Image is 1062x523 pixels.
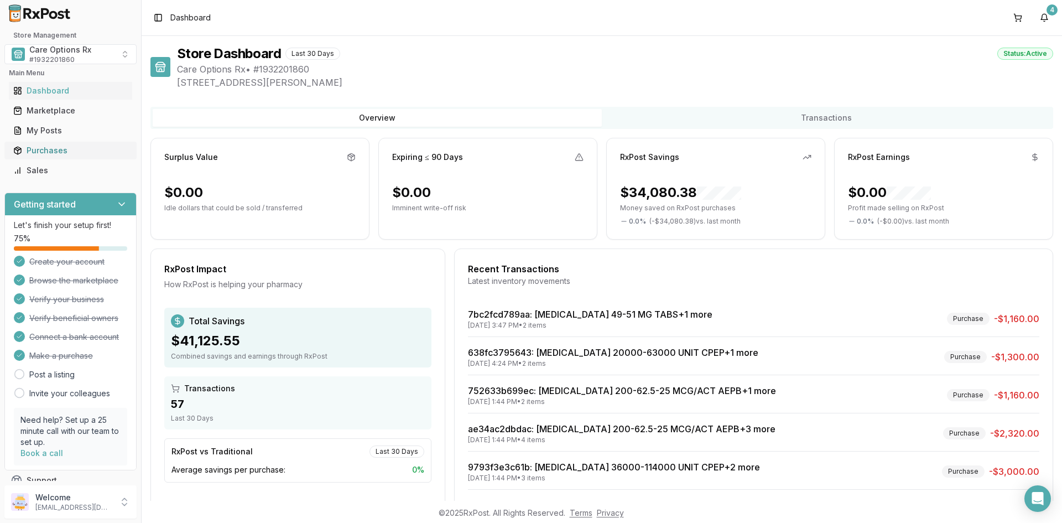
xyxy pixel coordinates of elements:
a: Post a listing [29,369,75,380]
div: $0.00 [848,184,931,201]
div: $0.00 [164,184,203,201]
img: User avatar [11,493,29,511]
a: Dashboard [9,81,132,101]
div: Purchases [13,145,128,156]
a: My Posts [9,121,132,141]
div: Open Intercom Messenger [1024,485,1051,512]
a: ae34ac2dbdac: [MEDICAL_DATA] 200-62.5-25 MCG/ACT AEPB+3 more [468,423,775,434]
span: 75 % [14,233,30,244]
button: My Posts [4,122,137,139]
img: RxPost Logo [4,4,75,22]
div: My Posts [13,125,128,136]
h1: Store Dashboard [177,45,281,63]
div: Latest inventory movements [468,276,1039,287]
button: Sales [4,162,137,179]
a: Book a call [20,448,63,458]
a: Invite your colleagues [29,388,110,399]
nav: breadcrumb [170,12,211,23]
div: 4 [1047,4,1058,15]
div: Purchase [943,427,986,439]
button: Purchases [4,142,137,159]
a: Sales [9,160,132,180]
div: [DATE] 1:44 PM • 3 items [468,474,760,483]
div: Purchase [942,465,985,478]
div: Status: Active [997,48,1053,60]
p: Imminent write-off risk [392,204,584,213]
span: -$1,160.00 [994,389,1039,402]
div: Sales [13,165,128,176]
div: [DATE] 3:47 PM • 2 items [468,321,712,330]
span: Average savings per purchase: [171,464,285,475]
p: Idle dollars that could be sold / transferred [164,204,356,213]
span: Browse the marketplace [29,275,118,286]
div: RxPost Earnings [848,152,910,163]
div: $41,125.55 [171,332,425,350]
p: Let's finish your setup first! [14,220,127,231]
span: Dashboard [170,12,211,23]
div: Last 30 Days [369,446,424,458]
button: Marketplace [4,102,137,120]
span: Care Options Rx [29,44,91,55]
div: Dashboard [13,85,128,96]
h2: Main Menu [9,69,132,77]
span: Make a purchase [29,350,93,361]
button: Select a view [4,44,137,64]
button: 4 [1035,9,1053,27]
p: Money saved on RxPost purchases [620,204,811,213]
div: [DATE] 4:24 PM • 2 items [468,359,758,368]
span: Transactions [184,383,235,394]
span: 0.0 % [629,217,646,226]
div: RxPost Savings [620,152,679,163]
div: [DATE] 1:44 PM • 2 items [468,397,776,406]
div: Purchase [947,389,990,401]
a: 7bc2fcd789aa: [MEDICAL_DATA] 49-51 MG TABS+1 more [468,309,712,320]
a: Terms [570,508,592,517]
span: # 1932201860 [29,55,75,64]
a: Purchases [9,141,132,160]
span: [STREET_ADDRESS][PERSON_NAME] [177,76,1053,89]
div: RxPost vs Traditional [171,446,253,457]
div: [DATE] 1:44 PM • 4 items [468,436,775,444]
span: -$2,320.00 [990,427,1039,440]
span: 0.0 % [857,217,874,226]
span: ( - $0.00 ) vs. last month [877,217,949,226]
div: Combined savings and earnings through RxPost [171,352,425,361]
button: Overview [153,109,602,127]
div: Surplus Value [164,152,218,163]
a: 638fc3795643: [MEDICAL_DATA] 20000-63000 UNIT CPEP+1 more [468,347,758,358]
a: Privacy [597,508,624,517]
p: [EMAIL_ADDRESS][DOMAIN_NAME] [35,503,112,512]
button: Transactions [602,109,1051,127]
span: Create your account [29,256,105,267]
div: Recent Transactions [468,262,1039,276]
span: -$1,300.00 [991,350,1039,364]
p: Profit made selling on RxPost [848,204,1039,213]
p: Welcome [35,492,112,503]
div: Expiring ≤ 90 Days [392,152,463,163]
span: Verify beneficial owners [29,313,118,324]
a: 752633b699ec: [MEDICAL_DATA] 200-62.5-25 MCG/ACT AEPB+1 more [468,385,776,396]
button: Dashboard [4,82,137,100]
div: RxPost Impact [164,262,431,276]
span: Care Options Rx • # 1932201860 [177,63,1053,76]
div: Last 30 Days [171,414,425,423]
div: $34,080.38 [620,184,741,201]
h2: Store Management [4,31,137,40]
h3: Getting started [14,198,76,211]
span: 0 % [412,464,424,475]
span: -$3,000.00 [989,465,1039,478]
div: Marketplace [13,105,128,116]
span: ( - $34,080.38 ) vs. last month [649,217,741,226]
div: Purchase [944,351,987,363]
button: Support [4,470,137,490]
div: $0.00 [392,184,431,201]
span: Connect a bank account [29,332,119,343]
a: Marketplace [9,101,132,121]
a: 9793f3e3c61b: [MEDICAL_DATA] 36000-114000 UNIT CPEP+2 more [468,462,760,473]
div: How RxPost is helping your pharmacy [164,279,431,290]
div: 57 [171,396,425,412]
div: Purchase [947,313,990,325]
span: Total Savings [189,314,244,328]
p: Need help? Set up a 25 minute call with our team to set up. [20,415,121,448]
div: Last 30 Days [285,48,340,60]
